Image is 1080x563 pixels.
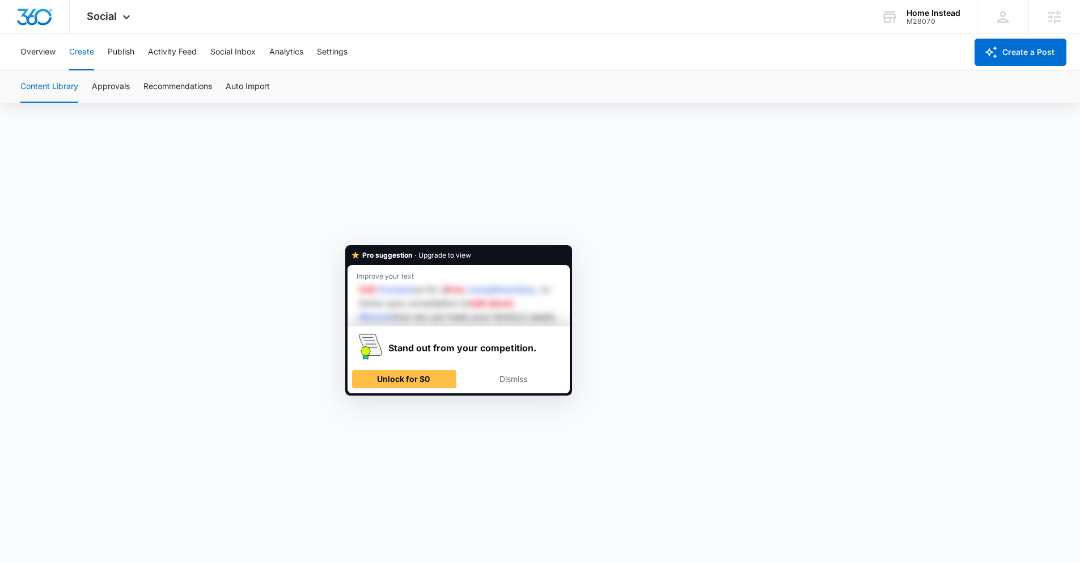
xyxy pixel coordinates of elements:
button: Settings [317,34,348,70]
button: Publish [108,34,134,70]
button: Activity Feed [148,34,197,70]
div: account id [907,18,960,26]
button: Create [69,34,94,70]
button: Recommendations [143,71,212,103]
button: Analytics [269,34,303,70]
button: Auto Import [226,71,270,103]
button: Approvals [92,71,130,103]
span: Social [87,10,117,22]
button: Content Library [20,71,78,103]
div: account name [907,9,960,18]
button: Create a Post [975,39,1066,66]
button: Social Inbox [210,34,256,70]
button: Overview [20,34,56,70]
